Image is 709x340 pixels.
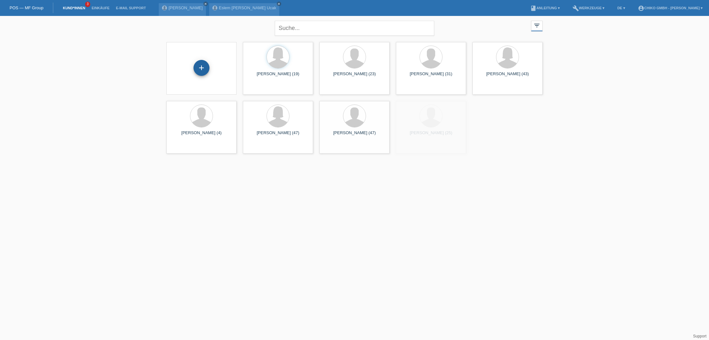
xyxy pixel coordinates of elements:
[527,6,563,10] a: bookAnleitung ▾
[172,130,231,141] div: [PERSON_NAME] (4)
[277,2,281,6] a: close
[530,5,537,11] i: book
[204,2,207,5] i: close
[85,2,90,7] span: 3
[569,6,608,10] a: buildWerkzeuge ▾
[203,2,208,6] a: close
[10,5,43,10] a: POS — MF Group
[248,130,308,141] div: [PERSON_NAME] (47)
[219,5,276,10] a: Eslem [PERSON_NAME] Ucak
[248,71,308,82] div: [PERSON_NAME] (19)
[325,130,384,141] div: [PERSON_NAME] (47)
[169,5,203,10] a: [PERSON_NAME]
[194,62,209,73] div: Kund*in hinzufügen
[60,6,88,10] a: Kund*innen
[533,22,540,29] i: filter_list
[478,71,537,82] div: [PERSON_NAME] (43)
[614,6,628,10] a: DE ▾
[638,5,644,11] i: account_circle
[693,334,706,338] a: Support
[325,71,384,82] div: [PERSON_NAME] (23)
[635,6,706,10] a: account_circleChiko GmbH - [PERSON_NAME] ▾
[88,6,113,10] a: Einkäufe
[113,6,149,10] a: E-Mail Support
[573,5,579,11] i: build
[277,2,281,5] i: close
[275,21,434,36] input: Suche...
[401,130,461,141] div: [PERSON_NAME] (25)
[401,71,461,82] div: [PERSON_NAME] (31)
